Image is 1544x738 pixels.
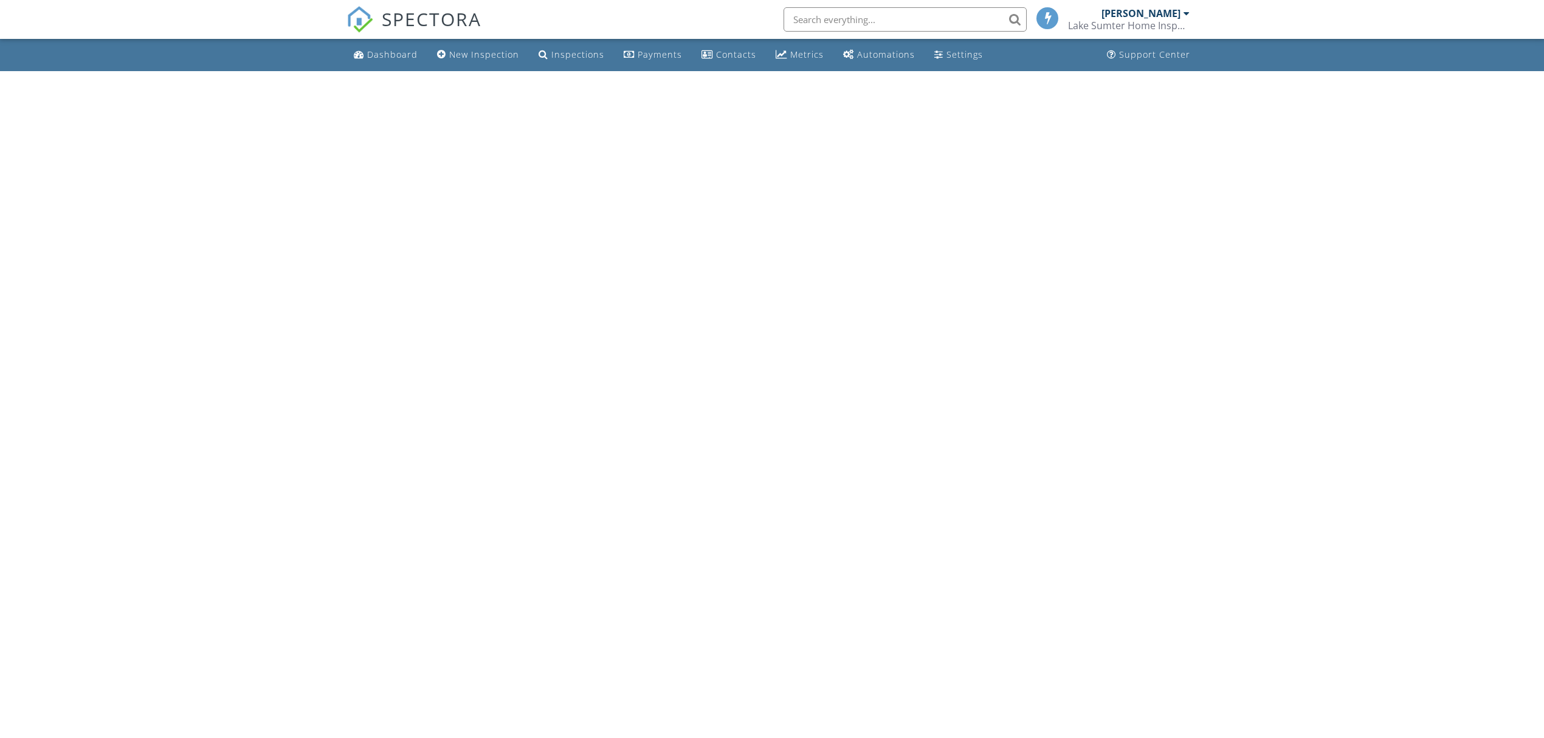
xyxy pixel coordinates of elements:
a: Inspections [534,44,609,66]
div: Support Center [1119,49,1190,60]
div: Dashboard [367,49,418,60]
a: Payments [619,44,687,66]
input: Search everything... [784,7,1027,32]
a: SPECTORA [346,16,481,42]
div: Automations [857,49,915,60]
a: Automations (Basic) [838,44,920,66]
span: SPECTORA [382,6,481,32]
div: Settings [946,49,983,60]
a: Dashboard [349,44,422,66]
div: Contacts [716,49,756,60]
a: New Inspection [432,44,524,66]
img: The Best Home Inspection Software - Spectora [346,6,373,33]
a: Contacts [697,44,761,66]
div: New Inspection [449,49,519,60]
a: Metrics [771,44,829,66]
div: Lake Sumter Home Inspections [1068,19,1190,32]
a: Support Center [1102,44,1195,66]
div: [PERSON_NAME] [1101,7,1180,19]
div: Inspections [551,49,604,60]
a: Settings [929,44,988,66]
div: Payments [638,49,682,60]
div: Metrics [790,49,824,60]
